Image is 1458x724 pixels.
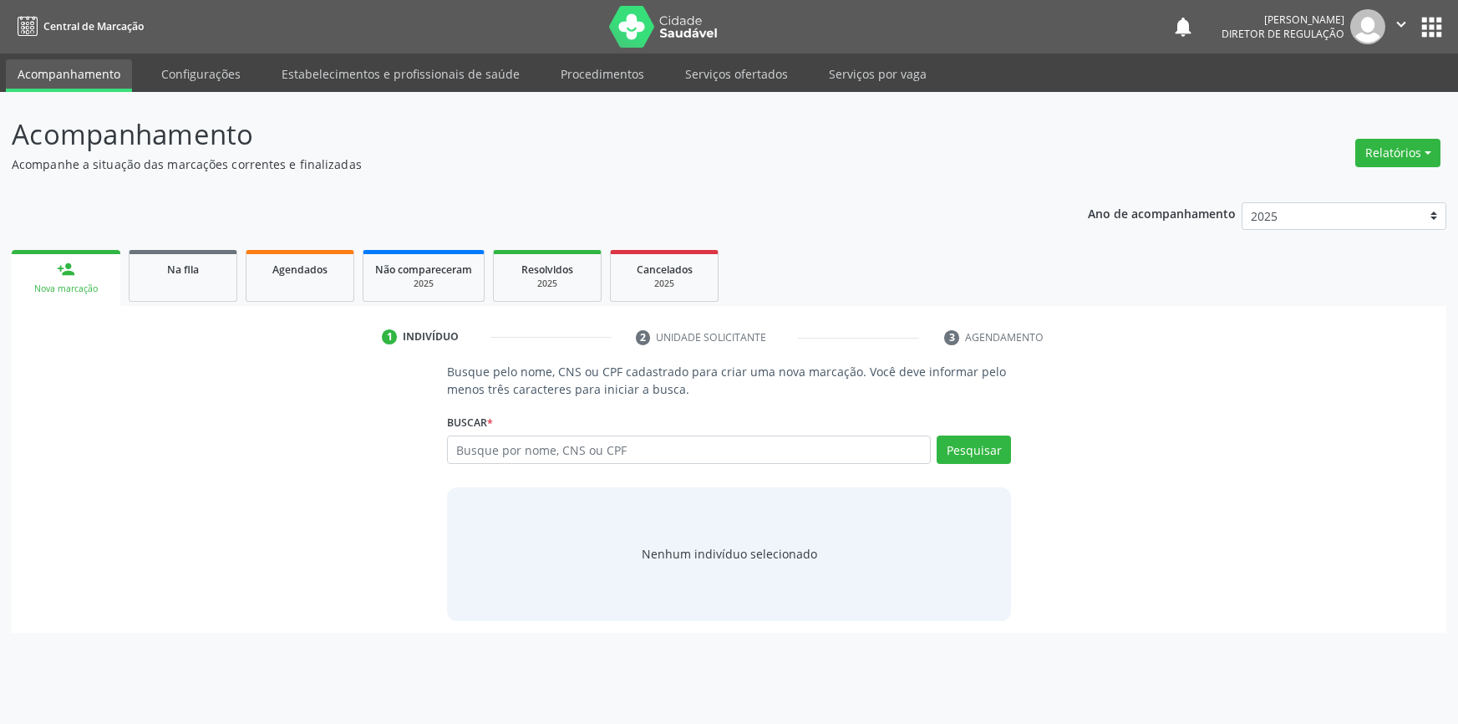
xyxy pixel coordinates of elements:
div: 2025 [622,278,706,290]
i:  [1392,15,1410,33]
span: Não compareceram [375,263,472,277]
input: Busque por nome, CNS ou CPF [447,436,932,464]
button: notifications [1171,15,1195,38]
div: person_add [57,260,75,278]
label: Buscar [447,410,493,436]
a: Estabelecimentos e profissionais de saúde [270,59,531,89]
button: apps [1417,13,1446,42]
p: Acompanhamento [12,114,1016,156]
span: Resolvidos [521,263,573,277]
a: Acompanhamento [6,59,132,92]
a: Serviços ofertados [673,59,800,89]
span: Na fila [167,263,199,277]
div: 2025 [505,278,589,290]
a: Procedimentos [549,59,656,89]
p: Acompanhe a situação das marcações correntes e finalizadas [12,156,1016,173]
a: Serviços por vaga [817,59,938,89]
img: img [1350,9,1385,44]
button: Pesquisar [937,436,1011,464]
a: Configurações [150,59,252,89]
span: Central de Marcação [43,19,144,33]
button: Relatórios [1355,139,1440,167]
span: Diretor de regulação [1222,27,1344,41]
span: Cancelados [637,263,693,277]
span: Agendados [272,263,328,277]
div: Indivíduo [403,329,459,344]
a: Central de Marcação [12,13,144,40]
div: Nenhum indivíduo selecionado [642,545,817,563]
div: 1 [382,329,397,344]
button:  [1385,9,1417,44]
p: Ano de acompanhamento [1088,202,1236,223]
div: Nova marcação [23,283,109,295]
div: 2025 [375,278,472,290]
p: Busque pelo nome, CNS ou CPF cadastrado para criar uma nova marcação. Você deve informar pelo men... [447,363,1012,398]
div: [PERSON_NAME] [1222,13,1344,27]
